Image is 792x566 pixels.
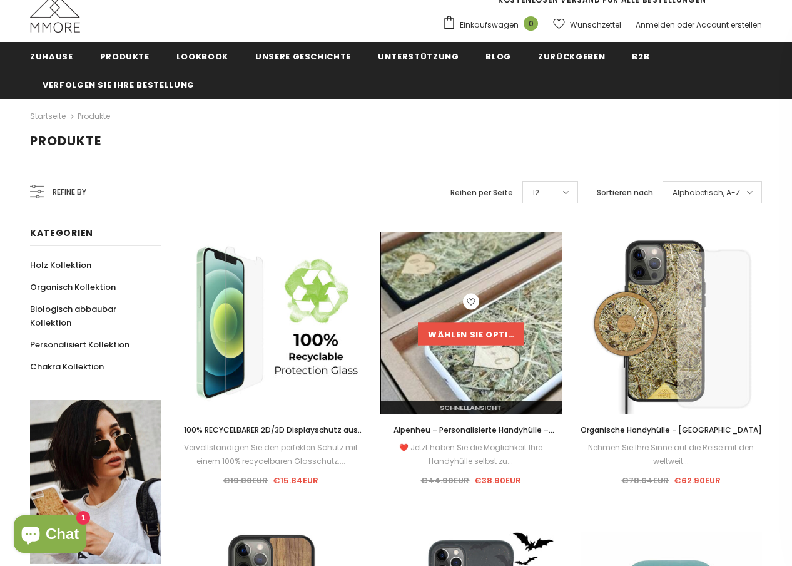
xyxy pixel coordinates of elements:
span: B2B [632,51,649,63]
a: Schnellansicht [380,401,562,414]
span: Alphabetisch, A-Z [673,187,740,199]
span: Produkte [30,132,101,150]
a: Einkaufswagen 0 [442,15,544,34]
span: Blog [485,51,511,63]
a: Organisch Kollektion [30,276,116,298]
a: Wählen Sie Optionen [418,322,524,345]
label: Sortieren nach [597,187,653,199]
span: Lookbook [176,51,228,63]
span: Personalisiert Kollektion [30,339,129,351]
span: €62.90EUR [674,475,721,486]
a: Lookbook [176,42,228,70]
a: Anmelden [636,19,675,30]
span: Unsere Geschichte [255,51,351,63]
a: Wunschzettel [553,14,621,36]
span: Organisch Kollektion [30,281,116,293]
span: €15.84EUR [273,475,318,486]
span: Kategorien [30,227,93,239]
label: Reihen per Seite [450,187,513,199]
a: Produkte [78,111,110,121]
span: Holz Kollektion [30,259,91,271]
span: Chakra Kollektion [30,361,104,373]
div: Vervollständigen Sie den perfekten Schutz mit einem 100% recycelbaren Glasschutz.... [180,441,362,468]
span: Wunschzettel [570,19,621,31]
span: Organische Handyhülle - [GEOGRAPHIC_DATA] [581,424,762,435]
div: Nehmen Sie Ihre Sinne auf die Reise mit den weltweit... [581,441,762,468]
span: €19.80EUR [223,475,268,486]
span: Produkte [100,51,150,63]
span: 0 [524,16,538,31]
span: Refine by [53,185,86,199]
span: €44.90EUR [420,475,469,486]
a: Chakra Kollektion [30,356,104,378]
span: Biologisch abbaubar Kollektion [30,303,116,329]
span: Zuhause [30,51,73,63]
a: Zurückgeben [538,42,605,70]
a: Unsere Geschichte [255,42,351,70]
a: Personalisiert Kollektion [30,334,129,356]
div: ❤️ Jetzt haben Sie die Möglichkeit Ihre Handyhülle selbst zu... [380,441,562,468]
a: 100% RECYCELBARER 2D/3D Displayschutz aus [GEOGRAPHIC_DATA] [180,423,362,437]
span: oder [677,19,694,30]
a: Zuhause [30,42,73,70]
a: Produkte [100,42,150,70]
a: Biologisch abbaubar Kollektion [30,298,148,334]
span: 100% RECYCELBARER 2D/3D Displayschutz aus [GEOGRAPHIC_DATA] [184,424,363,449]
span: €78.64EUR [621,475,669,486]
a: Unterstützung [378,42,459,70]
a: Verfolgen Sie Ihre Bestellung [43,70,195,98]
a: Organische Handyhülle - [GEOGRAPHIC_DATA] [581,423,762,437]
span: 12 [532,187,539,199]
span: Zurückgeben [538,51,605,63]
span: Schnellansicht [440,403,502,413]
span: Alpenheu – Personalisierte Handyhülle – Personalisiertes Geschenk [393,424,554,449]
a: Alpenheu – Personalisierte Handyhülle – Personalisiertes Geschenk [380,423,562,437]
a: Startseite [30,109,66,124]
inbox-online-store-chat: Onlineshop-Chat von Shopify [10,515,90,556]
a: Account erstellen [696,19,762,30]
a: B2B [632,42,649,70]
a: Blog [485,42,511,70]
span: Verfolgen Sie Ihre Bestellung [43,79,195,91]
a: Holz Kollektion [30,254,91,276]
span: €38.90EUR [474,475,521,486]
span: Einkaufswagen [460,19,519,31]
span: Unterstützung [378,51,459,63]
img: Custom Text in Heart on Alpine Hay Case [380,232,562,414]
